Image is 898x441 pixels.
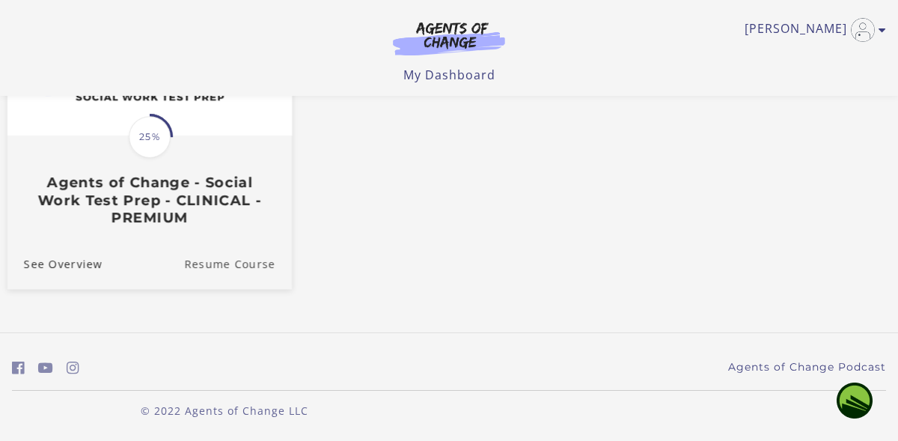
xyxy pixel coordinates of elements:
a: Agents of Change - Social Work Test Prep - CLINICAL - PREMIUM: See Overview [7,239,103,289]
i: https://www.facebook.com/groups/aswbtestprep (Open in a new window) [12,361,25,375]
a: Agents of Change - Social Work Test Prep - CLINICAL - PREMIUM: Resume Course [184,239,292,289]
a: Toggle menu [745,18,879,42]
i: https://www.youtube.com/c/AgentsofChangeTestPrepbyMeaganMitchell (Open in a new window) [38,361,53,375]
a: https://www.facebook.com/groups/aswbtestprep (Open in a new window) [12,357,25,379]
a: https://www.instagram.com/agentsofchangeprep/ (Open in a new window) [67,357,79,379]
i: https://www.instagram.com/agentsofchangeprep/ (Open in a new window) [67,361,79,375]
a: https://www.youtube.com/c/AgentsofChangeTestPrepbyMeaganMitchell (Open in a new window) [38,357,53,379]
p: © 2022 Agents of Change LLC [12,403,437,419]
span: 25% [129,116,171,158]
a: Agents of Change Podcast [728,359,886,375]
a: My Dashboard [403,67,495,83]
h3: Agents of Change - Social Work Test Prep - CLINICAL - PREMIUM [24,174,275,227]
img: Agents of Change Logo [377,21,521,55]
